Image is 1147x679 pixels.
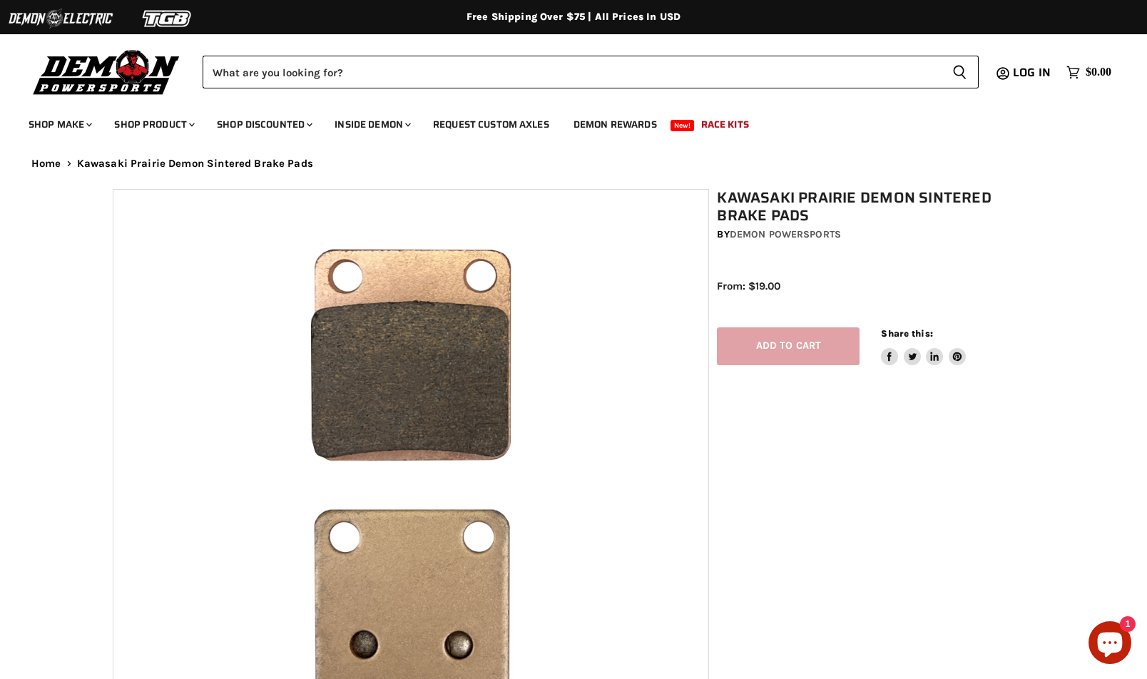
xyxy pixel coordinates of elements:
[717,280,780,292] span: From: $19.00
[1084,621,1136,668] inbox-online-store-chat: Shopify online store chat
[717,189,1042,225] h1: Kawasaki Prairie Demon Sintered Brake Pads
[881,328,932,339] span: Share this:
[881,327,966,365] aside: Share this:
[3,158,1144,170] nav: Breadcrumbs
[203,56,941,88] input: Search
[29,46,185,97] img: Demon Powersports
[1059,62,1118,83] a: $0.00
[3,11,1144,24] div: Free Shipping Over $75 | All Prices In USD
[671,120,695,131] span: New!
[206,110,321,139] a: Shop Discounted
[941,56,979,88] button: Search
[114,5,221,32] img: TGB Logo 2
[717,227,1042,242] div: by
[422,110,560,139] a: Request Custom Axles
[1013,63,1051,81] span: Log in
[203,56,979,88] form: Product
[324,110,419,139] a: Inside Demon
[18,110,101,139] a: Shop Make
[1006,66,1059,79] a: Log in
[77,158,313,170] span: Kawasaki Prairie Demon Sintered Brake Pads
[690,110,760,139] a: Race Kits
[18,104,1108,139] ul: Main menu
[103,110,203,139] a: Shop Product
[7,5,114,32] img: Demon Electric Logo 2
[1086,66,1111,79] span: $0.00
[31,158,61,170] a: Home
[730,228,841,240] a: Demon Powersports
[563,110,668,139] a: Demon Rewards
